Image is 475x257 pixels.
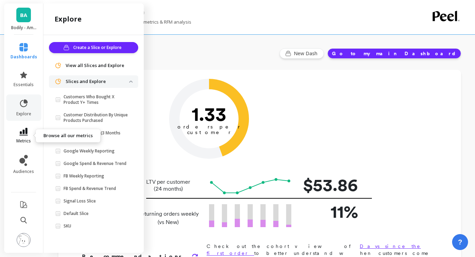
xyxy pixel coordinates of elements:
p: Customers Who Bought X Product Y+ Times [64,94,129,105]
text: 1.33 [192,102,226,125]
span: New Dash [294,50,319,57]
span: ? [458,237,462,247]
p: Signal Loss Slice [64,198,96,204]
p: LTV per customer (24 months) [136,179,201,192]
p: CLTV Growth Rate (3 Months After 1st Order) [64,130,129,141]
button: ? [452,234,468,250]
tspan: orders per [177,124,241,130]
p: FB Spend & Revenue Trend [64,186,116,191]
p: Customer Distribution By Unique Products Purchased [64,112,129,123]
p: Bodily - Amazon [11,25,36,31]
p: 11% [302,199,358,225]
p: Returning orders weekly (vs New) [136,210,201,226]
span: Create a Slice or Explore [73,44,124,51]
h2: explore [55,14,82,24]
span: dashboards [10,54,37,60]
img: navigation item icon [55,78,61,85]
span: metrics [16,138,31,144]
p: FB Weekly Reporting [64,173,104,179]
span: View all Slices and Explore [66,62,124,69]
p: Google Weekly Reporting [64,148,115,154]
img: down caret icon [129,81,133,83]
button: Go to my main Dashboard [327,48,461,59]
span: BA [20,11,27,19]
tspan: customer [187,129,231,135]
p: Google Spend & Revenue Trend [64,161,126,166]
p: Default Slice [64,211,89,216]
p: SKU [64,223,71,229]
button: Create a Slice or Explore [49,42,138,53]
span: explore [16,111,31,117]
span: essentials [14,82,34,88]
p: $53.86 [302,172,358,198]
span: audiences [13,169,34,174]
img: profile picture [17,233,31,247]
img: navigation item icon [55,62,61,69]
p: Slices and Explore [66,78,129,85]
button: New Dash [280,48,324,59]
